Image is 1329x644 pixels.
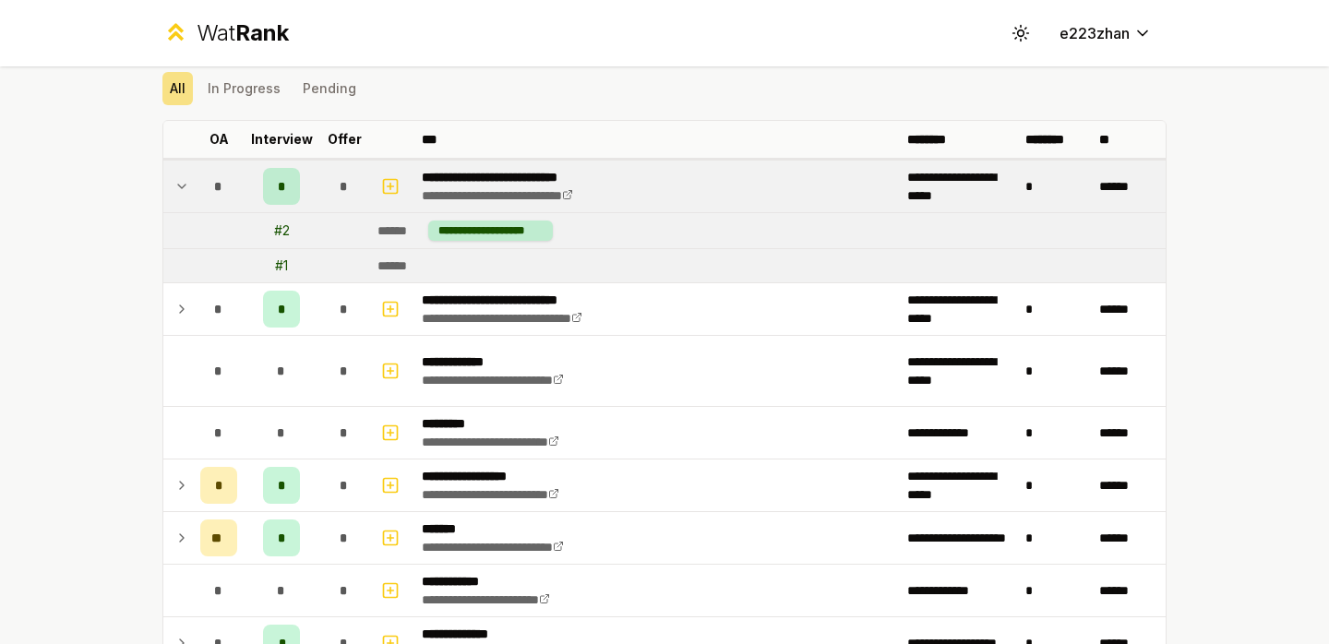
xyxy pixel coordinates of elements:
[1060,22,1130,44] span: e223zhan
[197,18,289,48] div: Wat
[275,256,288,275] div: # 1
[295,72,364,105] button: Pending
[1045,17,1167,50] button: e223zhan
[210,130,229,149] p: OA
[235,19,289,46] span: Rank
[162,72,193,105] button: All
[200,72,288,105] button: In Progress
[162,18,289,48] a: WatRank
[251,130,313,149] p: Interview
[328,130,362,149] p: Offer
[274,221,290,240] div: # 2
